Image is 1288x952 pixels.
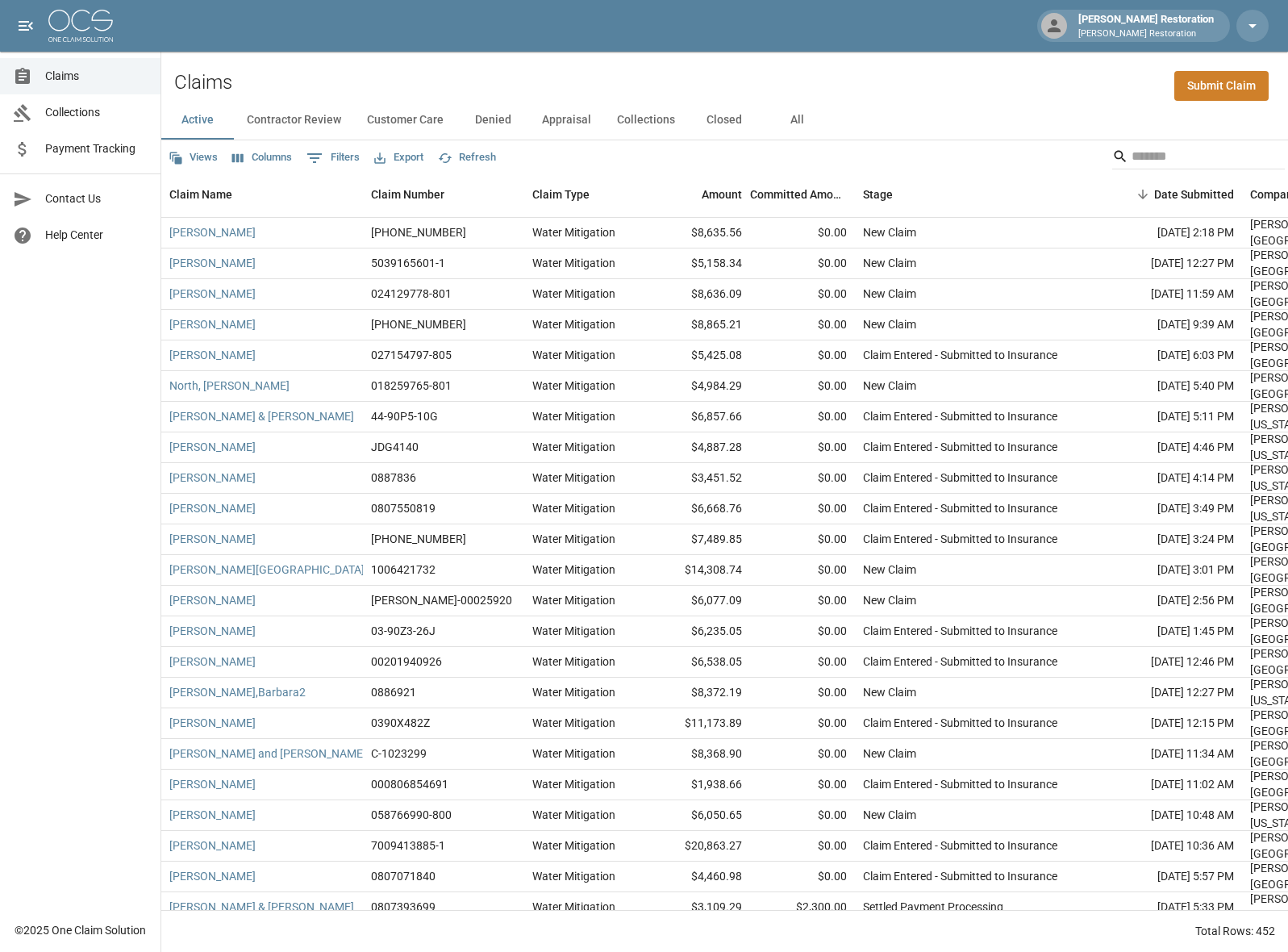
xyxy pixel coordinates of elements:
a: North, [PERSON_NAME] [169,378,290,394]
div: New Claim [863,255,916,271]
a: [PERSON_NAME] [169,592,256,608]
div: [DATE] 9:39 AM [1097,310,1242,340]
a: [PERSON_NAME] [169,807,256,823]
div: [DATE] 5:33 PM [1097,892,1242,923]
div: Water Mitigation [532,255,615,271]
div: 018259765-801 [371,378,452,394]
div: $20,863.27 [645,831,750,862]
div: 00201940926 [371,653,442,670]
div: [DATE] 10:48 AM [1097,800,1242,831]
div: 300-0601822-2025 [371,224,466,240]
div: $0.00 [750,586,855,616]
div: Committed Amount [750,172,847,217]
div: Water Mitigation [532,776,615,792]
div: [PERSON_NAME] Restoration [1072,11,1220,40]
div: $1,938.66 [645,770,750,800]
div: Claim Entered - Submitted to Insurance [863,470,1057,486]
div: 058766990-800 [371,807,452,823]
a: [PERSON_NAME] [169,347,256,363]
div: [DATE] 3:01 PM [1097,555,1242,586]
div: Claim Type [524,172,645,217]
div: Claim Entered - Submitted to Insurance [863,347,1057,363]
div: 0390X482Z [371,715,430,731]
div: 7009413885-1 [371,837,445,854]
img: ocs-logo-white-transparent.png [48,10,113,42]
div: 0887836 [371,470,416,486]
h2: Claims [174,71,232,94]
div: Stage [863,172,893,217]
div: [DATE] 4:46 PM [1097,432,1242,463]
div: Water Mitigation [532,347,615,363]
p: [PERSON_NAME] Restoration [1078,27,1214,41]
div: Water Mitigation [532,562,615,578]
div: [DATE] 12:46 PM [1097,647,1242,678]
div: Claim Entered - Submitted to Insurance [863,715,1057,731]
div: Water Mitigation [532,899,615,915]
div: 000806854691 [371,776,448,792]
div: $4,460.98 [645,862,750,892]
button: Export [370,145,427,170]
a: [PERSON_NAME] & [PERSON_NAME] [169,899,354,915]
div: Water Mitigation [532,592,615,608]
div: $0.00 [750,678,855,708]
a: [PERSON_NAME] [169,837,256,854]
button: Active [161,101,234,140]
div: Amount [645,172,750,217]
div: $3,451.52 [645,463,750,494]
div: $6,538.05 [645,647,750,678]
div: dynamic tabs [161,101,1288,140]
div: New Claim [863,316,916,332]
div: New Claim [863,286,916,302]
a: [PERSON_NAME] [169,776,256,792]
span: Help Center [45,227,148,244]
a: [PERSON_NAME] [169,653,256,670]
div: $0.00 [750,831,855,862]
div: New Claim [863,562,916,578]
button: Select columns [228,145,296,170]
div: Claim Entered - Submitted to Insurance [863,500,1057,516]
div: Amount [702,172,742,217]
div: $6,668.76 [645,494,750,524]
div: [DATE] 11:59 AM [1097,279,1242,310]
div: [DATE] 2:18 PM [1097,218,1242,248]
div: Search [1112,144,1285,173]
div: JDG4140 [371,439,419,455]
div: Claim Entered - Submitted to Insurance [863,408,1057,424]
div: $8,865.21 [645,310,750,340]
div: Water Mitigation [532,653,615,670]
div: New Claim [863,684,916,700]
div: Water Mitigation [532,408,615,424]
div: $0.00 [750,708,855,739]
div: [DATE] 12:27 PM [1097,248,1242,279]
div: $3,109.29 [645,892,750,923]
div: $0.00 [750,770,855,800]
a: [PERSON_NAME][GEOGRAPHIC_DATA] [169,562,365,578]
div: $0.00 [750,616,855,647]
div: Water Mitigation [532,837,615,854]
a: [PERSON_NAME] [169,439,256,455]
div: $0.00 [750,463,855,494]
div: Claim Entered - Submitted to Insurance [863,868,1057,884]
div: Water Mitigation [532,470,615,486]
div: $7,489.85 [645,524,750,555]
div: $0.00 [750,739,855,770]
span: Payment Tracking [45,140,148,157]
div: [DATE] 2:56 PM [1097,586,1242,616]
button: Appraisal [529,101,604,140]
div: Water Mitigation [532,868,615,884]
div: [DATE] 3:49 PM [1097,494,1242,524]
a: [PERSON_NAME] [169,316,256,332]
div: Claim Number [371,172,444,217]
div: Water Mitigation [532,531,615,547]
div: Claim Number [363,172,524,217]
span: Contact Us [45,190,148,207]
div: Claim Entered - Submitted to Insurance [863,653,1057,670]
div: 03-90Z3-26J [371,623,436,639]
button: Collections [604,101,688,140]
div: [DATE] 6:03 PM [1097,340,1242,371]
div: $0.00 [750,402,855,432]
div: 01-009-302454 [371,316,466,332]
div: Date Submitted [1154,172,1234,217]
div: New Claim [863,745,916,762]
span: Collections [45,104,148,121]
